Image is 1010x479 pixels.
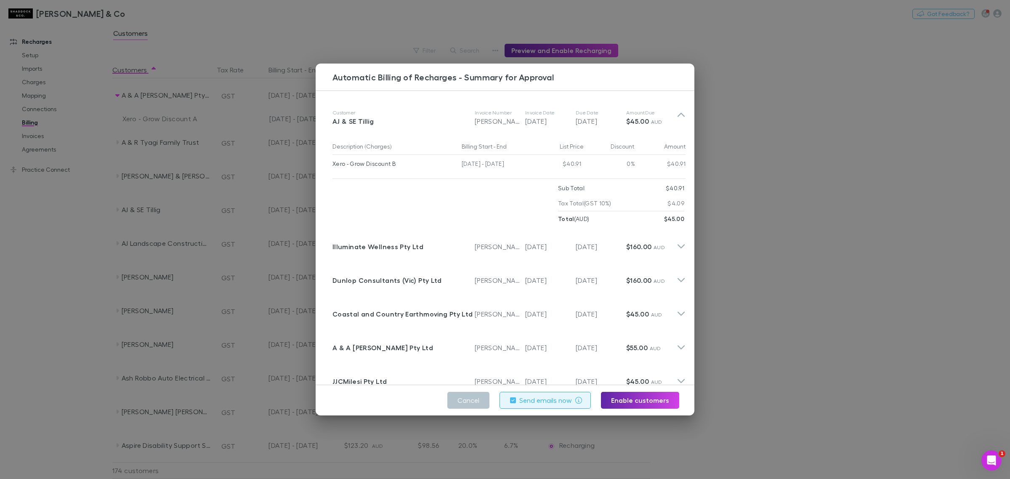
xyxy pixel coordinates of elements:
[332,155,455,173] div: Xero - Grow Discount B
[20,106,155,121] li: to open the invoice page
[146,133,153,139] a: Source reference 11903028:
[332,376,475,386] div: JJCMilesi Pty Ltd
[651,119,662,125] span: AUD
[519,395,572,405] label: Send emails now
[576,109,626,116] p: Due Date
[525,343,576,353] p: [DATE]
[7,247,138,306] div: If you still need help locating the "Charge customer" button or managing failed payments, I am he...
[20,60,155,76] li: and find your client
[13,143,155,184] div: : You need to be viewing the actual invoice page itself, not just the customer's main profile. Th...
[651,379,662,385] span: AUD
[20,88,113,95] b: Look for the specific Invoice
[475,309,525,319] p: [PERSON_NAME]-0068
[576,343,626,353] p: [DATE]
[13,233,65,241] div: Was that helpful?
[475,343,525,353] p: [PERSON_NAME]-0123
[626,117,649,125] strong: $45.00
[525,109,576,116] p: Invoice Date
[558,211,589,226] p: ( AUD )
[41,8,74,14] h1: Rechargly
[7,24,162,227] div: Let me help clarify the exact steps to find the "Charge customer" button in Stripe:Log into your ...
[576,376,626,386] p: [DATE]
[525,376,576,386] p: [DATE]
[626,109,677,116] p: Amount Due
[664,215,684,222] strong: $45.00
[525,242,576,252] p: [DATE]
[332,116,475,126] div: AJ & SE Tillig
[626,242,652,251] strong: $160.00
[650,345,661,351] span: AUD
[576,116,626,126] p: [DATE]
[332,309,475,319] div: Coastal and Country Earthmoving Pty Ltd
[7,228,72,246] div: Was that helpful?
[999,450,1005,457] span: 1
[326,260,692,294] div: Dunlop Consultants (Vic) Pty Ltd[PERSON_NAME]-0116[DATE][DATE]$160.00 AUD
[5,3,21,19] button: go back
[654,244,665,250] span: AUD
[40,269,47,276] button: Upload attachment
[20,78,112,85] b: Open the customer's profile
[24,5,37,18] img: Profile image for Rechargly
[148,3,163,19] div: Close
[20,51,124,57] b: Log into your Stripe Dashboard
[27,269,33,276] button: Gif picker
[326,361,692,395] div: JJCMilesi Pty Ltd[PERSON_NAME]-0010[DATE][DATE]$45.00 AUD
[475,109,525,116] p: Invoice Number
[534,155,585,175] div: $40.91
[326,294,692,327] div: Coastal and Country Earthmoving Pty Ltd[PERSON_NAME]-0068[DATE][DATE]$45.00 AUD
[332,242,475,252] div: Illuminate Wellness Pty Ltd
[525,275,576,285] p: [DATE]
[326,226,692,260] div: Illuminate Wellness Pty Ltd[PERSON_NAME]-0001[DATE][DATE]$160.00 AUD
[13,144,45,150] b: Key point
[654,278,665,284] span: AUD
[667,196,684,211] p: $4.09
[626,276,652,285] strong: $160.00
[651,311,662,318] span: AUD
[576,309,626,319] p: [DATE]
[447,392,489,409] button: Cancel
[61,178,68,184] a: Source reference 12851635:
[558,196,611,211] p: Tax Total (GST 10%)
[20,106,122,113] b: Click on that individual invoice
[7,247,162,325] div: Rechargly says…
[20,123,155,139] li: of that invoice page
[500,392,591,409] button: Send emails now
[20,124,153,138] b: The "Charge customer" button will be in the top right corner
[7,228,162,247] div: Rechargly says…
[558,181,585,196] p: Sub Total
[635,155,686,175] div: $40.91
[7,251,161,266] textarea: Message…
[7,24,162,228] div: Rechargly says…
[981,450,1002,471] iframe: Intercom live chat
[13,269,20,276] button: Emoji picker
[329,72,694,82] h3: Automatic Billing of Recharges - Summary for Approval
[525,309,576,319] p: [DATE]
[332,109,475,116] p: Customer
[332,343,475,353] div: A & A [PERSON_NAME] Pty Ltd
[626,310,649,318] strong: $45.00
[626,377,649,386] strong: $45.00
[20,61,101,67] b: Go to the Customers tab
[475,116,525,126] p: [PERSON_NAME]-0094
[576,275,626,285] p: [DATE]
[558,215,574,222] strong: Total
[576,242,626,252] p: [DATE]
[53,269,60,276] button: Start recording
[626,343,648,352] strong: $55.00
[458,155,534,175] div: [DATE] - [DATE]
[585,155,635,175] div: 0%
[13,29,155,46] div: Let me help clarify the exact steps to find the "Charge customer" button in Stripe:
[475,242,525,252] p: [PERSON_NAME]-0001
[601,392,679,409] button: Enable customers
[326,327,692,361] div: A & A [PERSON_NAME] Pty Ltd[PERSON_NAME]-0123[DATE][DATE]$55.00 AUD
[525,116,576,126] p: [DATE]
[132,3,148,19] button: Home
[666,181,684,196] p: $40.91
[13,189,155,221] div: If you still can't see it, make sure you're looking at an unpaid/failed invoice specifically, as ...
[144,266,158,279] button: Send a message…
[326,101,692,135] div: CustomerAJ & SE TilligInvoice Number[PERSON_NAME]-0094Invoice Date[DATE]Due Date[DATE]AmountDue$4...
[20,88,155,104] li: (not just the customer overview page)
[475,376,525,386] p: [PERSON_NAME]-0010
[332,275,475,285] div: Dunlop Consultants (Vic) Pty Ltd
[475,275,525,285] p: [PERSON_NAME]-0116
